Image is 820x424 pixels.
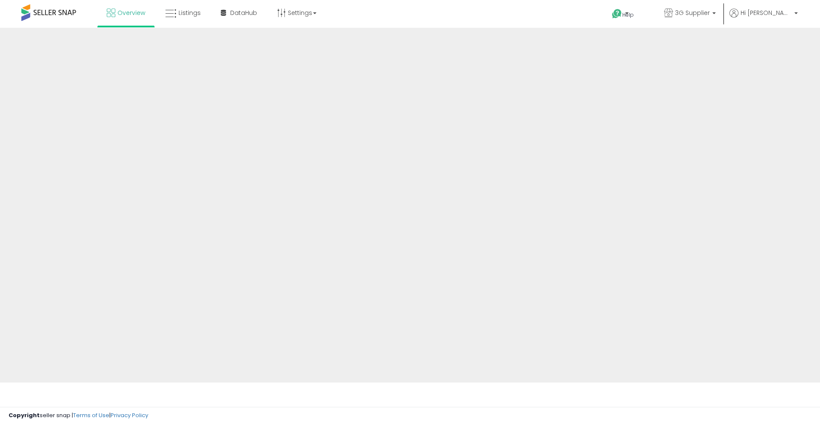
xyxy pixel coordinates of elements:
[230,9,257,17] span: DataHub
[605,2,650,28] a: Help
[729,9,798,28] a: Hi [PERSON_NAME]
[179,9,201,17] span: Listings
[675,9,710,17] span: 3G Supplier
[117,9,145,17] span: Overview
[612,9,622,19] i: Get Help
[622,11,634,18] span: Help
[741,9,792,17] span: Hi [PERSON_NAME]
